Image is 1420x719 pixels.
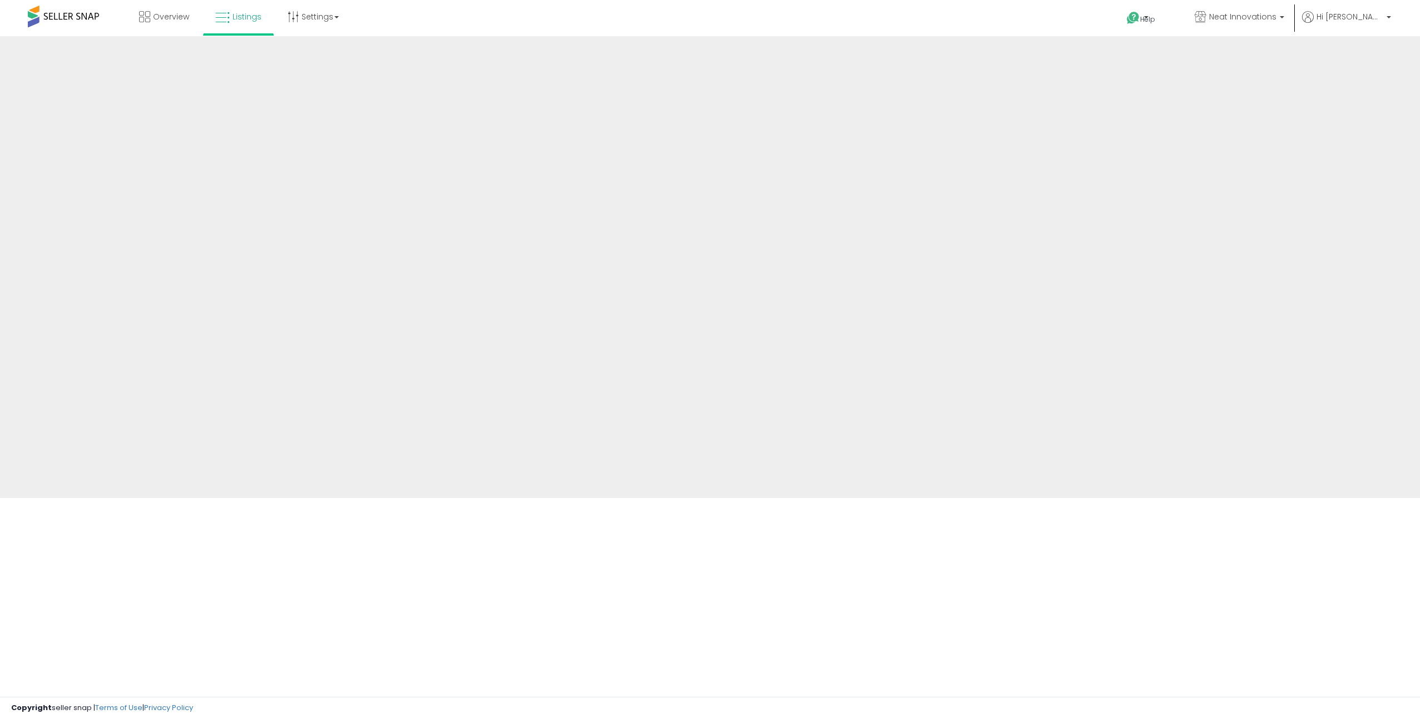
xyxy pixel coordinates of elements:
[1140,14,1155,24] span: Help
[1302,11,1391,36] a: Hi [PERSON_NAME]
[233,11,262,22] span: Listings
[1126,11,1140,25] i: Get Help
[153,11,189,22] span: Overview
[1317,11,1383,22] span: Hi [PERSON_NAME]
[1209,11,1276,22] span: Neat Innovations
[1118,3,1177,36] a: Help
